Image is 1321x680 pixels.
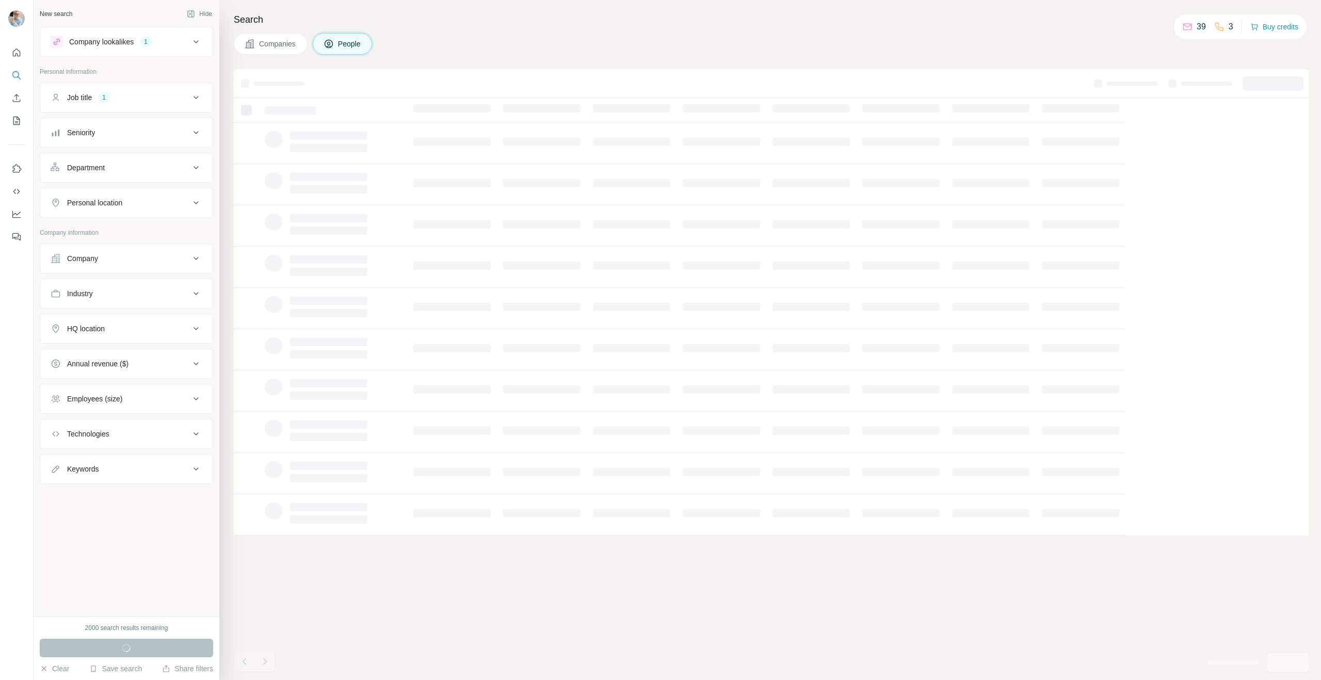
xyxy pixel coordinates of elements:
button: Company lookalikes1 [40,29,213,54]
div: 1 [140,37,152,46]
button: Quick start [8,43,25,62]
p: Personal information [40,67,213,76]
div: Annual revenue ($) [67,359,128,369]
button: Department [40,155,213,180]
div: New search [40,9,72,19]
button: Employees (size) [40,386,213,411]
div: Personal location [67,198,122,208]
div: Employees (size) [67,394,122,404]
div: HQ location [67,323,105,334]
button: Share filters [162,663,213,674]
div: Company lookalikes [69,37,134,47]
button: Hide [180,6,219,22]
button: Enrich CSV [8,89,25,107]
span: Companies [259,39,297,49]
div: Department [67,163,105,173]
button: Technologies [40,422,213,446]
button: Seniority [40,120,213,145]
div: Job title [67,92,92,103]
button: Save search [89,663,142,674]
button: Company [40,246,213,271]
span: People [338,39,362,49]
div: Technologies [67,429,109,439]
img: Avatar [8,10,25,27]
div: Keywords [67,464,99,474]
p: 39 [1197,21,1206,33]
button: Dashboard [8,205,25,223]
button: My lists [8,111,25,130]
div: Seniority [67,127,95,138]
button: Job title1 [40,85,213,110]
button: Personal location [40,190,213,215]
h4: Search [234,12,1309,27]
button: Use Surfe API [8,182,25,201]
button: Buy credits [1250,20,1298,34]
p: Company information [40,228,213,237]
div: Industry [67,288,93,299]
button: HQ location [40,316,213,341]
button: Keywords [40,457,213,481]
button: Search [8,66,25,85]
div: 2000 search results remaining [85,623,168,633]
button: Use Surfe on LinkedIn [8,159,25,178]
p: 3 [1229,21,1233,33]
div: 1 [98,93,110,102]
div: Company [67,253,98,264]
button: Clear [40,663,69,674]
button: Industry [40,281,213,306]
button: Feedback [8,228,25,246]
button: Annual revenue ($) [40,351,213,376]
